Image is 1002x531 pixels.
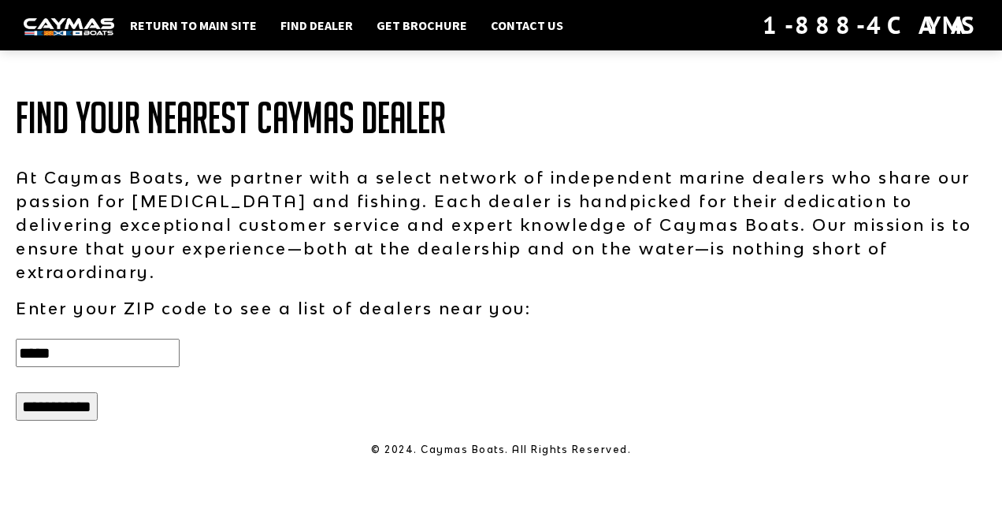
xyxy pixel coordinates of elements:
div: 1-888-4CAYMAS [763,8,978,43]
a: Contact Us [483,15,571,35]
a: Return to main site [122,15,265,35]
img: white-logo-c9c8dbefe5ff5ceceb0f0178aa75bf4bb51f6bca0971e226c86eb53dfe498488.png [24,18,114,35]
a: Find Dealer [273,15,361,35]
a: Get Brochure [369,15,475,35]
p: At Caymas Boats, we partner with a select network of independent marine dealers who share our pas... [16,165,986,284]
p: Enter your ZIP code to see a list of dealers near you: [16,296,986,320]
p: © 2024. Caymas Boats. All Rights Reserved. [16,443,986,457]
h1: Find Your Nearest Caymas Dealer [16,95,986,142]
